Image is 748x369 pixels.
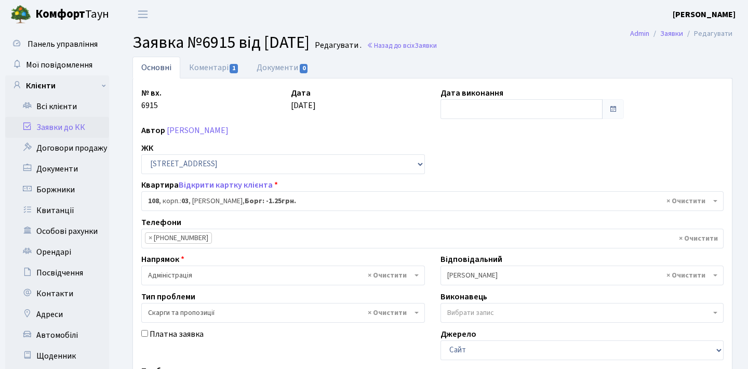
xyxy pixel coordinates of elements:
[5,283,109,304] a: Контакти
[5,179,109,200] a: Боржники
[5,221,109,242] a: Особові рахунки
[5,159,109,179] a: Документи
[148,196,711,206] span: <b>108</b>, корп.: <b>03</b>, Заяць Олександр Олександрович, <b>Борг: -1.25грн.</b>
[130,6,156,23] button: Переключити навігацію
[132,57,180,78] a: Основні
[5,346,109,366] a: Щоденник
[415,41,437,50] span: Заявки
[291,87,311,99] label: Дата
[447,308,494,318] span: Вибрати запис
[440,291,487,303] label: Виконавець
[145,232,212,244] li: +380971088914
[5,200,109,221] a: Квитанції
[141,216,181,229] label: Телефони
[141,179,278,191] label: Квартира
[149,233,152,243] span: ×
[5,96,109,117] a: Всі клієнти
[5,262,109,283] a: Посвідчення
[5,55,109,75] a: Мої повідомлення
[660,28,683,39] a: Заявки
[148,308,412,318] span: Скарги та пропозиції
[368,308,407,318] span: Видалити всі елементи
[5,242,109,262] a: Орендарі
[666,270,705,281] span: Видалити всі елементи
[5,34,109,55] a: Панель управління
[666,196,705,206] span: Видалити всі елементи
[141,191,724,211] span: <b>108</b>, корп.: <b>03</b>, Заяць Олександр Олександрович, <b>Борг: -1.25грн.</b>
[673,8,736,21] a: [PERSON_NAME]
[167,125,229,136] a: [PERSON_NAME]
[440,253,502,266] label: Відповідальний
[300,64,308,73] span: 0
[132,31,310,55] span: Заявка №6915 від [DATE]
[5,304,109,325] a: Адреси
[440,328,476,340] label: Джерело
[10,4,31,25] img: logo.png
[5,138,109,159] a: Договори продажу
[141,303,425,323] span: Скарги та пропозиції
[245,196,296,206] b: Борг: -1.25грн.
[28,38,98,50] span: Панель управління
[440,266,724,285] span: Синельник С.В.
[313,41,362,50] small: Редагувати .
[141,87,162,99] label: № вх.
[630,28,649,39] a: Admin
[141,124,165,137] label: Автор
[141,266,425,285] span: Адміністрація
[248,57,317,78] a: Документи
[230,64,238,73] span: 1
[368,270,407,281] span: Видалити всі елементи
[141,253,184,266] label: Напрямок
[5,75,109,96] a: Клієнти
[181,196,189,206] b: 03
[35,6,85,22] b: Комфорт
[5,325,109,346] a: Автомобілі
[150,328,204,340] label: Платна заявка
[440,87,503,99] label: Дата виконання
[367,41,437,50] a: Назад до всіхЗаявки
[141,291,195,303] label: Тип проблеми
[683,28,732,39] li: Редагувати
[447,270,711,281] span: Синельник С.В.
[283,87,433,119] div: [DATE]
[673,9,736,20] b: [PERSON_NAME]
[26,59,92,71] span: Мої повідомлення
[615,23,748,45] nav: breadcrumb
[5,117,109,138] a: Заявки до КК
[148,270,412,281] span: Адміністрація
[148,196,159,206] b: 108
[179,179,273,191] a: Відкрити картку клієнта
[180,57,248,78] a: Коментарі
[679,233,718,244] span: Видалити всі елементи
[141,142,153,154] label: ЖК
[35,6,109,23] span: Таун
[133,87,283,119] div: 6915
